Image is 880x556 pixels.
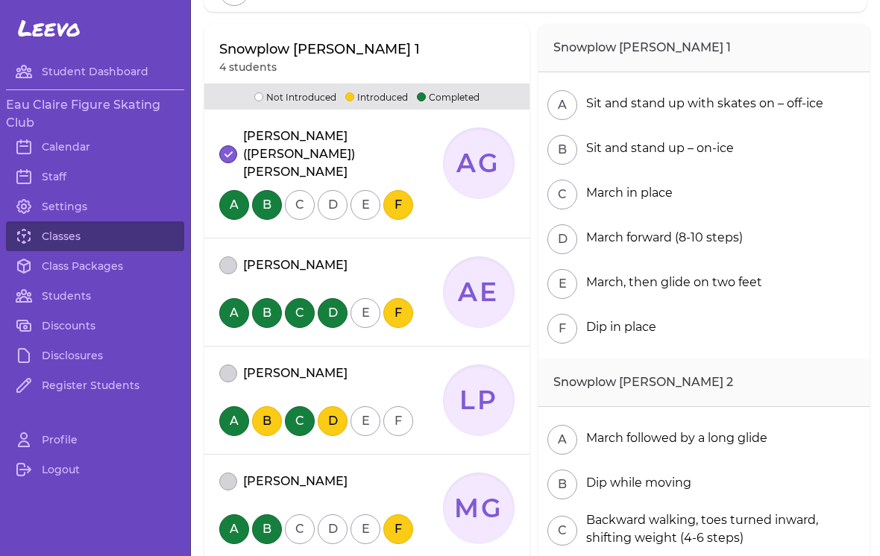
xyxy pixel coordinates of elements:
button: attendance [219,256,237,274]
div: March followed by a long glide [580,429,767,447]
p: [PERSON_NAME] [243,473,348,490]
button: A [219,298,249,328]
button: E [351,298,380,328]
h2: Snowplow [PERSON_NAME] 2 [538,358,870,407]
a: Discounts [6,311,184,341]
a: Calendar [6,132,184,162]
div: March, then glide on two feet [580,274,762,291]
button: B [547,470,577,499]
span: Leevo [18,15,81,42]
text: AE [457,277,500,308]
button: D [318,190,348,220]
button: F [383,406,413,436]
button: F [547,314,577,344]
a: Register Students [6,370,184,400]
button: attendance [219,145,237,163]
p: Not Introduced [254,89,336,104]
button: E [351,514,380,544]
button: A [219,190,249,220]
button: attendance [219,473,237,490]
h3: Eau Claire Figure Skating Club [6,96,184,132]
a: Staff [6,162,184,192]
a: Settings [6,192,184,221]
p: Snowplow [PERSON_NAME] 1 [219,39,420,60]
button: D [318,406,348,436]
p: [PERSON_NAME]([PERSON_NAME]) [PERSON_NAME] [243,127,443,181]
p: 4 students [219,60,420,75]
button: E [547,269,577,299]
button: B [252,190,282,220]
p: Completed [417,89,480,104]
button: F [383,298,413,328]
button: F [383,514,413,544]
div: Dip while moving [580,474,691,492]
div: Sit and stand up – on-ice [580,139,734,157]
a: Classes [6,221,184,251]
button: C [285,514,315,544]
button: E [351,406,380,436]
a: Disclosures [6,341,184,370]
button: B [252,406,282,436]
button: B [252,298,282,328]
button: B [252,514,282,544]
p: Introduced [345,89,408,104]
button: E [351,190,380,220]
button: C [285,406,315,436]
p: [PERSON_NAME] [243,364,348,382]
button: C [285,298,315,328]
button: A [219,514,249,544]
a: Profile [6,425,184,455]
button: A [547,90,577,120]
h2: Snowplow [PERSON_NAME] 1 [538,24,870,72]
a: Students [6,281,184,311]
div: Sit and stand up with skates on – off-ice [580,95,823,113]
button: C [547,516,577,546]
button: A [219,406,249,436]
button: C [285,190,315,220]
p: [PERSON_NAME] [243,256,348,274]
button: C [547,180,577,209]
div: Backward walking, toes turned inward, shifting weight (4-6 steps) [580,511,861,547]
a: Student Dashboard [6,57,184,86]
button: D [318,298,348,328]
text: LP [459,385,499,416]
button: F [383,190,413,220]
button: D [547,224,577,254]
text: MG [454,493,504,524]
button: attendance [219,364,237,382]
button: D [318,514,348,544]
text: AG [456,148,501,179]
button: B [547,135,577,165]
a: Logout [6,455,184,484]
a: Class Packages [6,251,184,281]
button: A [547,425,577,455]
div: March forward (8-10 steps) [580,229,743,247]
div: Dip in place [580,318,656,336]
div: March in place [580,184,673,202]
